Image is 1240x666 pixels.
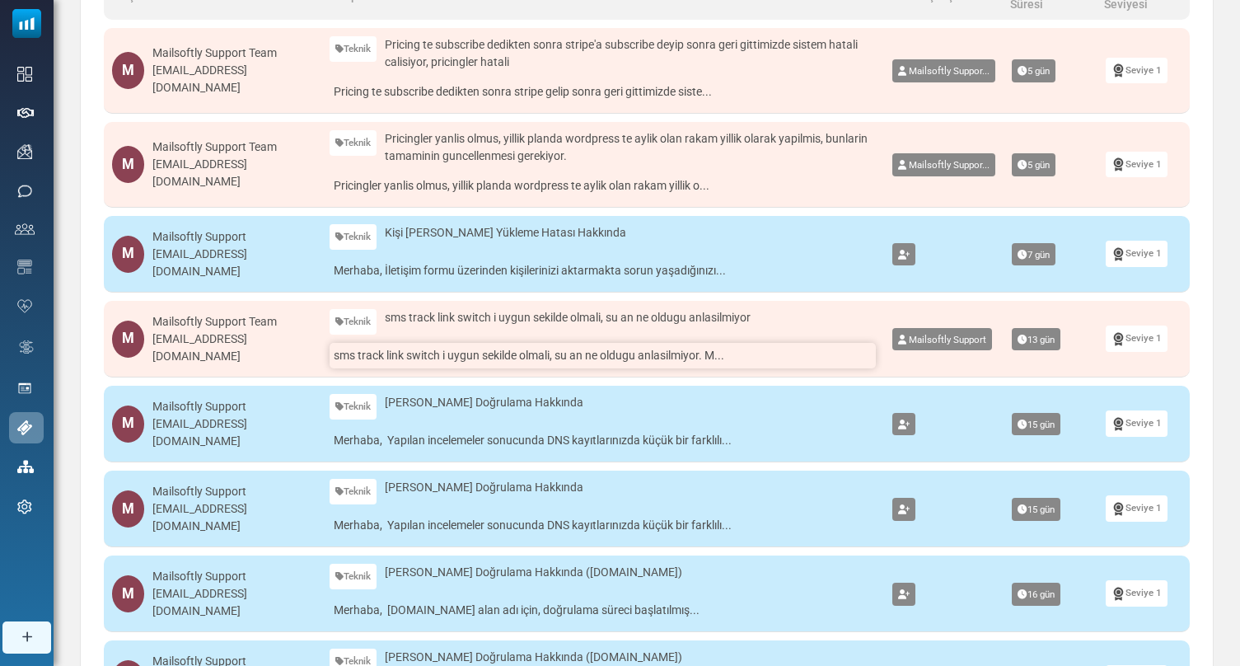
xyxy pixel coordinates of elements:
[1106,495,1167,521] a: Seviye 1
[892,153,995,176] a: Mailsoftly Suppor...
[330,36,377,62] a: Teknik
[1012,583,1060,606] span: 16 gün
[1106,241,1167,266] a: Seviye 1
[1012,59,1055,82] span: 5 gün
[892,59,995,82] a: Mailsoftly Suppor...
[17,260,32,274] img: email-templates-icon.svg
[17,338,35,357] img: workflow.svg
[1106,410,1167,436] a: Seviye 1
[1106,580,1167,606] a: Seviye 1
[1106,326,1167,351] a: Seviye 1
[385,224,626,242] span: Kişi [PERSON_NAME] Yükleme Hatası Hakkında
[330,564,377,589] a: Teknik
[152,156,313,190] div: [EMAIL_ADDRESS][DOMAIN_NAME]
[330,343,876,368] a: sms track link switch i uygun sekilde olmali, su an ne oldugu anlasilmiyor. M...
[152,483,313,500] div: Mailsoftly Support
[330,258,876,284] a: Merhaba, İletişim formu üzerinden kişilerinizi aktarmakta sorun yaşadığınızı...
[909,65,990,77] span: Mailsoftly Suppor...
[330,224,377,250] a: Teknik
[152,500,313,535] div: [EMAIL_ADDRESS][DOMAIN_NAME]
[330,130,377,156] a: Teknik
[17,420,32,435] img: support-icon-active.svg
[12,9,41,38] img: mailsoftly_icon_blue_white.svg
[152,246,313,280] div: [EMAIL_ADDRESS][DOMAIN_NAME]
[330,309,377,335] a: Teknik
[152,313,313,331] div: Mailsoftly Support Team
[385,130,877,165] span: Pricingler yanlis olmus, yillik planda wordpress te aylik olan rakam yillik olarak yapilmis, bunl...
[152,415,313,450] div: [EMAIL_ADDRESS][DOMAIN_NAME]
[909,159,990,171] span: Mailsoftly Suppor...
[112,146,144,183] div: M
[1106,152,1167,177] a: Seviye 1
[1012,413,1060,436] span: 15 gün
[112,575,144,612] div: M
[385,394,583,411] span: [PERSON_NAME] Doğrulama Hakkında
[909,334,986,345] span: Mailsoftly Support
[17,144,32,159] img: campaigns-icon.png
[1012,498,1060,521] span: 15 gün
[152,585,313,620] div: [EMAIL_ADDRESS][DOMAIN_NAME]
[17,67,32,82] img: dashboard-icon.svg
[15,223,35,235] img: contacts-icon.svg
[152,398,313,415] div: Mailsoftly Support
[1012,153,1055,176] span: 5 gün
[112,321,144,358] div: M
[152,568,313,585] div: Mailsoftly Support
[385,36,877,71] span: Pricing te subscribe dedikten sonra stripe'a subscribe deyip sonra geri gittimizde sistem hatali ...
[330,79,876,105] a: Pricing te subscribe dedikten sonra stripe gelip sonra geri gittimizde siste...
[1012,243,1055,266] span: 7 gün
[330,479,377,504] a: Teknik
[152,228,313,246] div: Mailsoftly Support
[385,564,682,581] span: [PERSON_NAME] Doğrulama Hakkında ([DOMAIN_NAME])
[17,299,32,312] img: domain-health-icon.svg
[17,381,32,396] img: landing_pages.svg
[1012,328,1060,351] span: 13 gün
[112,490,144,528] div: M
[112,236,144,273] div: M
[152,62,313,96] div: [EMAIL_ADDRESS][DOMAIN_NAME]
[152,331,313,365] div: [EMAIL_ADDRESS][DOMAIN_NAME]
[112,406,144,443] div: M
[17,499,32,514] img: settings-icon.svg
[330,513,876,538] a: Merhaba, Yapılan incelemeler sonucunda DNS kayıtlarınızda küçük bir farklılı...
[330,598,876,623] a: Merhaba, [DOMAIN_NAME] alan adı için, doğrulama süreci başlatılmış...
[17,184,32,199] img: sms-icon.png
[152,45,313,62] div: Mailsoftly Support Team
[385,649,682,666] span: [PERSON_NAME] Doğrulama Hakkında ([DOMAIN_NAME])
[152,138,313,156] div: Mailsoftly Support Team
[330,173,876,199] a: Pricingler yanlis olmus, yillik planda wordpress te aylik olan rakam yillik o...
[385,309,751,326] span: sms track link switch i uygun sekilde olmali, su an ne oldugu anlasilmiyor
[112,52,144,89] div: M
[1106,58,1167,83] a: Seviye 1
[330,394,377,420] a: Teknik
[892,328,992,351] a: Mailsoftly Support
[330,428,876,453] a: Merhaba, Yapılan incelemeler sonucunda DNS kayıtlarınızda küçük bir farklılı...
[385,479,583,496] span: [PERSON_NAME] Doğrulama Hakkında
